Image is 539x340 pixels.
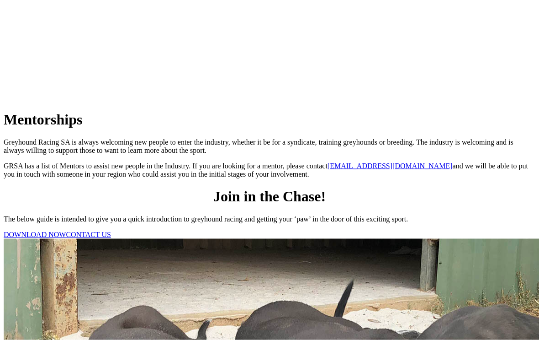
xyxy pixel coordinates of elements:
p: The below guide is intended to give you a quick introduction to greyhound racing and getting your... [4,215,535,223]
h1: Join in the Chase! [4,188,535,205]
a: CONTACT US [66,231,111,238]
p: Greyhound Racing SA is always welcoming new people to enter the industry, whether it be for a syn... [4,138,535,155]
a: [EMAIL_ADDRESS][DOMAIN_NAME] [328,162,453,170]
h1: Mentorships [4,111,535,128]
p: GRSA has a list of Mentors to assist new people in the Industry. If you are looking for a mentor,... [4,162,535,178]
a: DOWNLOAD NOW [4,231,66,238]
